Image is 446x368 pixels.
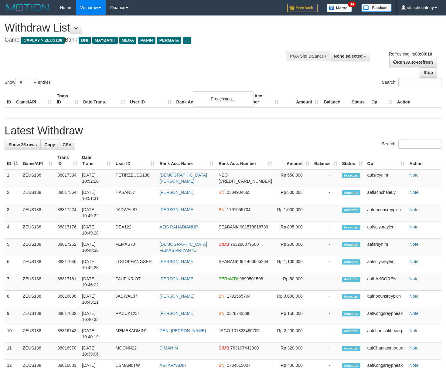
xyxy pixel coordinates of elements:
[20,187,55,204] td: ZEUS138
[230,346,259,350] span: Copy 763107442800 to clipboard
[5,3,51,12] img: MOTION_logo.png
[20,204,55,221] td: ZEUS138
[227,207,250,212] span: Copy 1791555704 to clipboard
[274,291,312,308] td: Rp 3,000,000
[113,152,157,169] th: User ID: activate to sort column ascending
[219,328,230,333] span: JAGO
[80,169,113,187] td: [DATE] 10:52:28
[219,225,239,229] span: SEABANK
[5,291,20,308] td: 8
[55,291,80,308] td: 88816898
[80,291,113,308] td: [DATE] 10:43:21
[312,325,340,343] td: -
[330,51,370,61] button: None selected
[389,57,437,67] a: Run Auto-Refresh
[40,140,59,150] a: Copy
[113,221,157,239] td: DEA122
[410,173,419,177] a: Note
[286,51,330,61] div: PGA Site Balance /
[5,90,14,108] th: ID
[312,221,340,239] td: -
[219,276,238,281] span: PERMATA
[80,152,113,169] th: Date Trans.: activate to sort column ascending
[5,125,441,137] h1: Latest Withdraw
[55,221,80,239] td: 88817176
[227,294,250,299] span: Copy 1791555704 to clipboard
[113,308,157,325] td: RACUK1234
[20,273,55,291] td: ZEUS138
[5,152,20,169] th: ID: activate to sort column descending
[410,276,419,281] a: Note
[342,294,360,299] span: Accepted
[342,259,360,265] span: Accepted
[365,273,407,291] td: aafLAKBOREN
[159,311,194,316] a: [PERSON_NAME]
[420,67,437,78] a: Stop
[157,152,216,169] th: Bank Acc. Name: activate to sort column ascending
[159,346,178,350] a: DIMAN M
[20,152,55,169] th: Game/API: activate to sort column ascending
[14,90,54,108] th: Game/API
[159,294,194,299] a: [PERSON_NAME]
[365,187,407,204] td: aaflachchaleuy
[92,37,118,44] span: MAYBANK
[312,239,340,256] td: -
[321,90,349,108] th: Balance
[342,225,360,230] span: Accepted
[219,173,228,177] span: NEO
[410,242,419,247] a: Note
[274,169,312,187] td: Rp 550,000
[365,239,407,256] td: aafsreynim
[5,140,41,150] a: Show 25 rows
[55,152,80,169] th: Trans ID: activate to sort column ascending
[55,256,80,273] td: 88817046
[174,90,241,108] th: Bank Acc. Name
[227,311,250,316] span: Copy 0326743888 to clipboard
[20,239,55,256] td: ZEUS138
[342,190,360,195] span: Accepted
[342,329,360,334] span: Accepted
[219,259,239,264] span: SEABANK
[365,308,407,325] td: aafKongsreypheak
[219,311,226,316] span: BNI
[312,291,340,308] td: -
[415,52,432,56] strong: 00:00:10
[219,190,226,195] span: BNI
[159,173,207,184] a: [DEMOGRAPHIC_DATA][PERSON_NAME]
[365,291,407,308] td: aafnoeunsreypich
[80,187,113,204] td: [DATE] 10:51:31
[369,90,395,108] th: Op
[274,325,312,343] td: Rp 2,200,000
[20,256,55,273] td: ZEUS138
[113,343,157,360] td: MOONN22
[159,363,186,368] a: AGI ARYADIH
[410,311,419,316] a: Note
[342,208,360,213] span: Accepted
[365,343,407,360] td: aafChannsomoeurn
[227,190,250,195] span: Copy 0384904565 to clipboard
[312,273,340,291] td: -
[159,328,206,333] a: DENI [PERSON_NAME]
[20,325,55,343] td: ZEUS138
[159,276,194,281] a: [PERSON_NAME]
[113,291,157,308] td: JADWAL87
[312,169,340,187] td: -
[240,259,268,264] span: Copy 901400665264 to clipboard
[119,37,137,44] span: MEGA
[5,308,20,325] td: 9
[113,325,157,343] td: MEMEKADMIN1
[342,277,360,282] span: Accepted
[5,204,20,221] td: 3
[59,140,75,150] a: CSV
[274,152,312,169] th: Amount: activate to sort column ascending
[55,325,80,343] td: 88816743
[312,308,340,325] td: -
[240,90,281,108] th: Bank Acc. Number
[5,187,20,204] td: 2
[55,308,80,325] td: 88817032
[240,225,268,229] span: Copy 901578818739 to clipboard
[55,169,80,187] td: 88817334
[365,221,407,239] td: aafsolysreylen
[5,325,20,343] td: 10
[274,343,312,360] td: Rp 320,000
